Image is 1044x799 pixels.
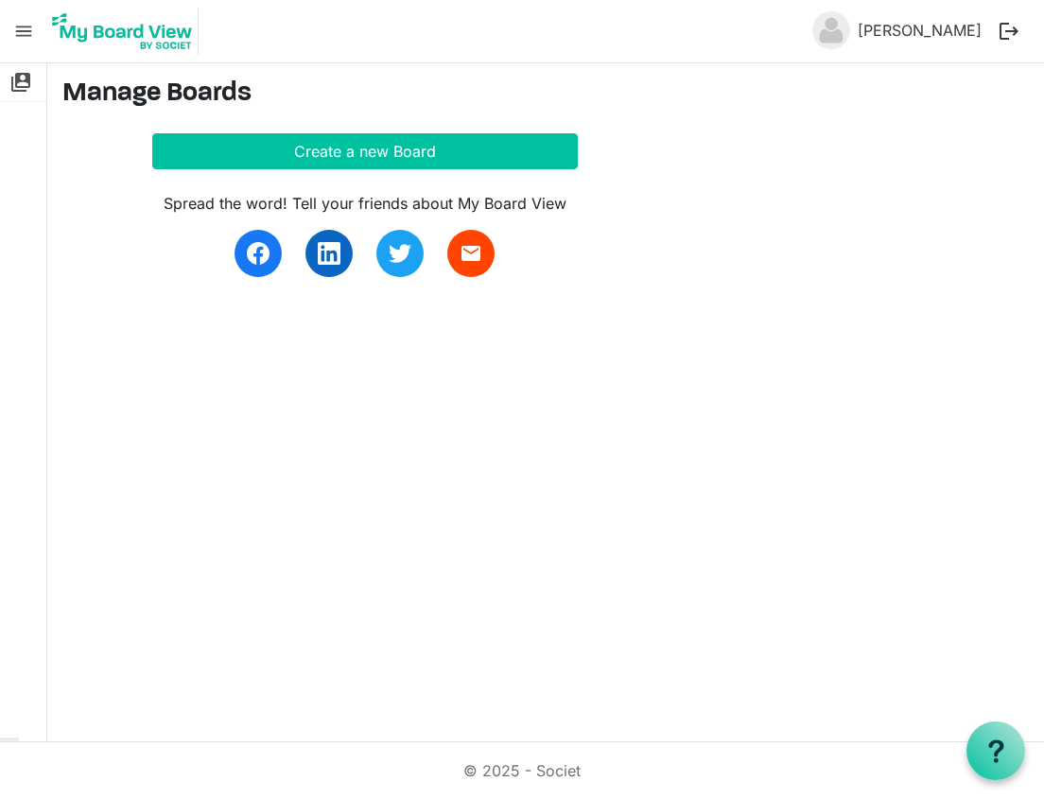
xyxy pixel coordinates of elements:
img: twitter.svg [389,242,411,265]
img: linkedin.svg [318,242,340,265]
span: menu [6,13,42,49]
a: [PERSON_NAME] [850,11,989,49]
a: My Board View Logo [46,8,206,55]
button: Create a new Board [152,133,578,169]
span: switch_account [9,63,32,101]
div: Spread the word! Tell your friends about My Board View [152,192,578,215]
a: © 2025 - Societ [463,761,581,780]
h3: Manage Boards [62,78,1029,111]
button: logout [989,11,1029,51]
a: email [447,230,495,277]
span: email [460,242,482,265]
img: no-profile-picture.svg [812,11,850,49]
img: facebook.svg [247,242,270,265]
img: My Board View Logo [46,8,199,55]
